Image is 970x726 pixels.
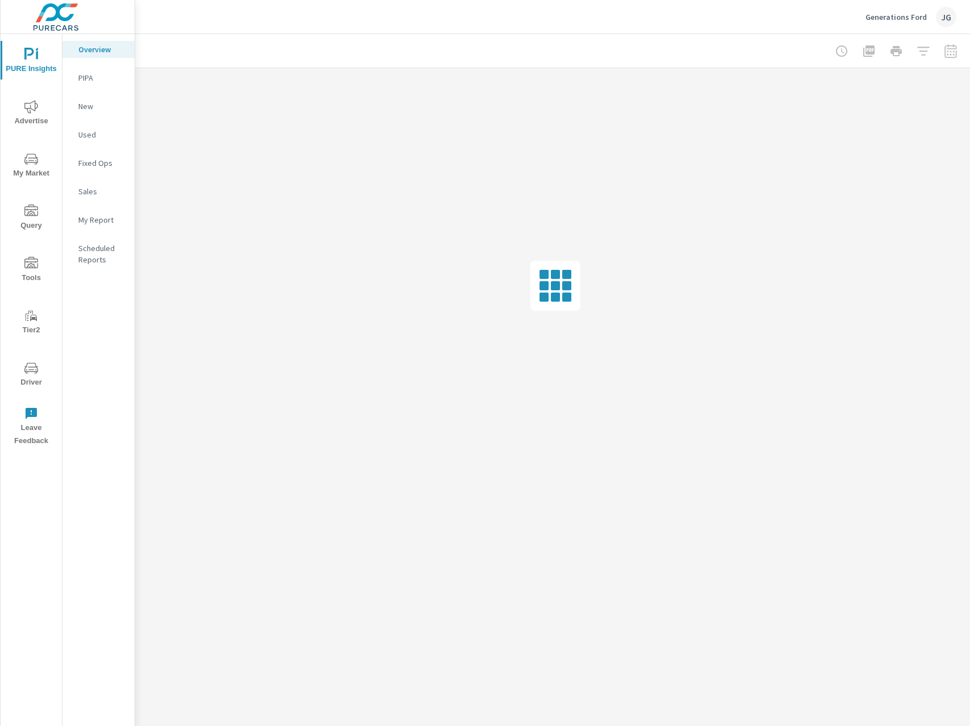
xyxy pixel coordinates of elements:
[78,157,126,169] p: Fixed Ops
[78,129,126,140] p: Used
[1,34,62,452] div: nav menu
[62,126,135,143] div: Used
[4,100,58,128] span: Advertise
[62,41,135,58] div: Overview
[4,152,58,180] span: My Market
[62,69,135,86] div: PIPA
[4,309,58,337] span: Tier2
[936,7,956,27] div: JG
[78,44,126,55] p: Overview
[78,214,126,226] p: My Report
[62,183,135,200] div: Sales
[62,98,135,115] div: New
[78,101,126,112] p: New
[4,257,58,285] span: Tools
[4,361,58,389] span: Driver
[866,12,927,22] p: Generations Ford
[78,72,126,84] p: PIPA
[4,205,58,232] span: Query
[78,243,126,265] p: Scheduled Reports
[4,407,58,448] span: Leave Feedback
[62,211,135,228] div: My Report
[62,155,135,172] div: Fixed Ops
[78,186,126,197] p: Sales
[62,240,135,268] div: Scheduled Reports
[4,48,58,76] span: PURE Insights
